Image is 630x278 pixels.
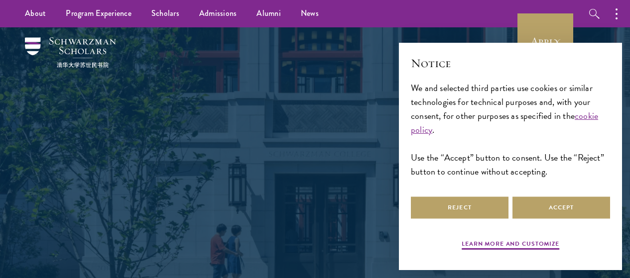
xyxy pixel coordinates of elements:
button: Reject [411,196,508,219]
button: Accept [512,196,610,219]
a: Apply [517,13,573,69]
h2: Notice [411,55,610,72]
a: cookie policy [411,109,598,136]
img: Schwarzman Scholars [25,37,116,68]
button: Learn more and customize [462,239,559,251]
div: We and selected third parties use cookies or similar technologies for technical purposes and, wit... [411,81,610,179]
